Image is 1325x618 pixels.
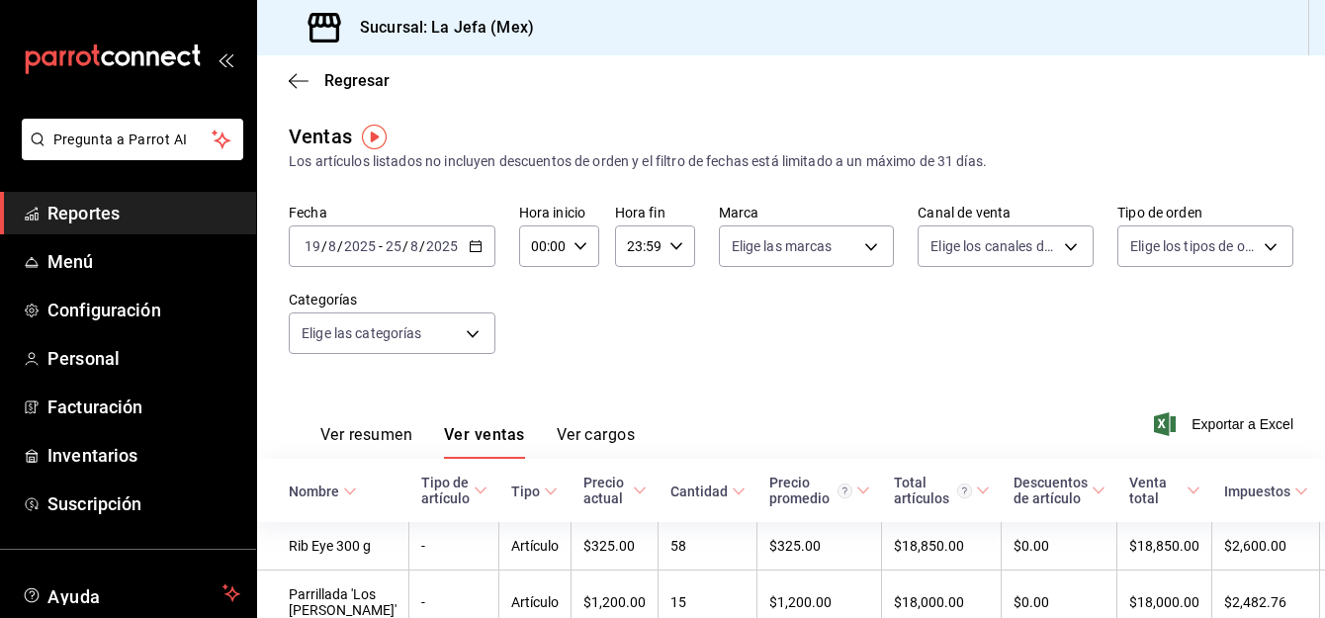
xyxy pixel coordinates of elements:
[22,119,243,160] button: Pregunta a Parrot AI
[615,206,695,220] label: Hora fin
[838,484,852,498] svg: Precio promedio = Total artículos / cantidad
[882,522,1002,571] td: $18,850.00
[289,293,495,307] label: Categorías
[409,238,419,254] input: --
[918,206,1094,220] label: Canal de venta
[320,425,412,459] button: Ver resumen
[320,425,635,459] div: navigation tabs
[47,394,240,420] span: Facturación
[930,236,1057,256] span: Elige los canales de venta
[769,475,852,506] div: Precio promedio
[289,484,357,499] span: Nombre
[47,200,240,226] span: Reportes
[1224,484,1290,499] div: Impuestos
[379,238,383,254] span: -
[344,16,534,40] h3: Sucursal: La Jefa (Mex)
[1224,484,1308,499] span: Impuestos
[1014,475,1105,506] span: Descuentos de artículo
[1212,522,1320,571] td: $2,600.00
[321,238,327,254] span: /
[289,151,1293,172] div: Los artículos listados no incluyen descuentos de orden y el filtro de fechas está limitado a un m...
[409,522,499,571] td: -
[421,475,470,506] div: Tipo de artículo
[957,484,972,498] svg: El total artículos considera cambios de precios en los artículos así como costos adicionales por ...
[894,475,972,506] div: Total artículos
[47,581,215,605] span: Ayuda
[1129,475,1183,506] div: Venta total
[1129,475,1200,506] span: Venta total
[732,236,833,256] span: Elige las marcas
[421,475,487,506] span: Tipo de artículo
[302,323,422,343] span: Elige las categorías
[304,238,321,254] input: --
[670,484,746,499] span: Cantidad
[402,238,408,254] span: /
[1002,522,1117,571] td: $0.00
[343,238,377,254] input: ----
[47,248,240,275] span: Menú
[511,484,540,499] div: Tipo
[519,206,599,220] label: Hora inicio
[659,522,757,571] td: 58
[419,238,425,254] span: /
[1117,206,1293,220] label: Tipo de orden
[444,425,525,459] button: Ver ventas
[289,71,390,90] button: Regresar
[53,130,213,150] span: Pregunta a Parrot AI
[511,484,558,499] span: Tipo
[324,71,390,90] span: Regresar
[289,484,339,499] div: Nombre
[337,238,343,254] span: /
[47,442,240,469] span: Inventarios
[557,425,636,459] button: Ver cargos
[47,490,240,517] span: Suscripción
[572,522,659,571] td: $325.00
[14,143,243,164] a: Pregunta a Parrot AI
[719,206,895,220] label: Marca
[1130,236,1257,256] span: Elige los tipos de orden
[289,122,352,151] div: Ventas
[257,522,409,571] td: Rib Eye 300 g
[327,238,337,254] input: --
[47,345,240,372] span: Personal
[385,238,402,254] input: --
[1014,475,1088,506] div: Descuentos de artículo
[289,206,495,220] label: Fecha
[769,475,870,506] span: Precio promedio
[583,475,647,506] span: Precio actual
[1158,412,1293,436] button: Exportar a Excel
[757,522,882,571] td: $325.00
[894,475,990,506] span: Total artículos
[670,484,728,499] div: Cantidad
[1117,522,1212,571] td: $18,850.00
[583,475,629,506] div: Precio actual
[425,238,459,254] input: ----
[218,51,233,67] button: open_drawer_menu
[499,522,572,571] td: Artículo
[47,297,240,323] span: Configuración
[362,125,387,149] img: Tooltip marker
